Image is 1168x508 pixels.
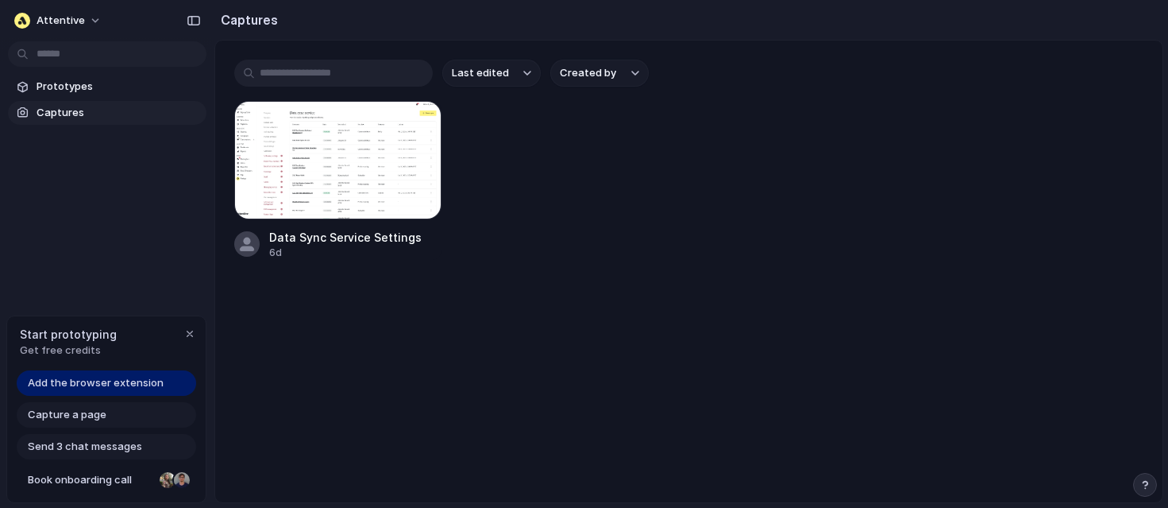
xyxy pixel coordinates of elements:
[172,471,191,490] div: Christian Iacullo
[269,246,422,260] div: 6d
[550,60,649,87] button: Created by
[8,75,206,99] a: Prototypes
[158,471,177,490] div: Nicole Kubica
[20,326,117,343] span: Start prototyping
[8,8,110,33] button: Attentive
[20,343,117,359] span: Get free credits
[28,375,164,391] span: Add the browser extension
[560,65,616,81] span: Created by
[37,79,200,95] span: Prototypes
[37,13,85,29] span: Attentive
[28,407,106,423] span: Capture a page
[17,467,196,493] a: Book onboarding call
[8,101,206,125] a: Captures
[452,65,509,81] span: Last edited
[28,472,153,488] span: Book onboarding call
[269,229,422,246] div: Data Sync Service Settings
[442,60,541,87] button: Last edited
[214,10,278,29] h2: Captures
[28,439,142,455] span: Send 3 chat messages
[37,105,200,121] span: Captures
